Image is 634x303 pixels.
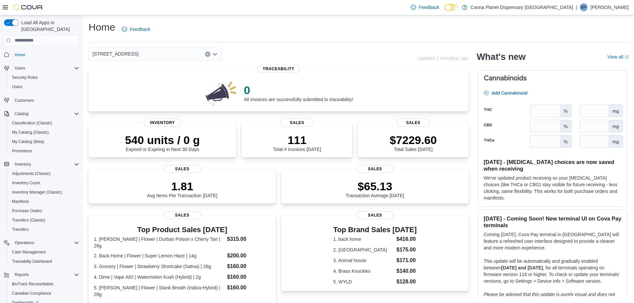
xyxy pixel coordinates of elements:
span: Feedback [419,4,439,11]
span: Promotions [9,147,79,155]
dd: $416.00 [396,235,417,243]
button: Open list of options [212,52,218,57]
dd: $175.00 [396,246,417,254]
button: Transfers [7,225,82,234]
input: Dark Mode [445,4,459,11]
button: Cash Management [7,247,82,257]
span: Adjustments (Classic) [12,171,51,176]
h2: What's new [477,52,526,62]
span: Purchase Orders [9,207,79,215]
span: BioTrack Reconciliation [12,281,54,287]
div: Expired or Expiring in Next 30 Days [125,133,200,152]
span: Home [12,51,79,59]
span: Reports [15,272,29,277]
p: We've updated product receiving so your [MEDICAL_DATA] choices (like THCa or CBG) stay visible fo... [484,175,622,201]
p: $65.13 [346,180,404,193]
p: 0 [244,83,353,97]
p: 540 units / 0 g [125,133,200,147]
button: Inventory Manager (Classic) [7,188,82,197]
a: Feedback [119,23,153,36]
dt: 3. Grocery | Flower | Strawberry Shortcake (Sativa) | 28g [94,263,224,270]
button: Operations [12,239,37,247]
button: Catalog [12,110,31,118]
span: Inventory [144,119,181,127]
span: Operations [15,240,34,245]
button: Customers [1,95,82,105]
span: Users [12,84,22,89]
button: Reports [12,271,31,279]
span: Traceabilty Dashboard [12,259,52,264]
button: My Catalog (Classic) [7,128,82,137]
a: Inventory Manager (Classic) [9,188,65,196]
span: Purchase Orders [12,208,42,214]
p: Coming [DATE], Cova Pay terminal in [GEOGRAPHIC_DATA] will feature a refreshed user interface des... [484,231,622,251]
img: 0 [204,79,239,106]
a: Customers [12,96,37,104]
button: Classification (Classic) [7,118,82,128]
button: Promotions [7,146,82,156]
span: Operations [12,239,79,247]
a: Canadian Compliance [9,289,54,297]
h3: Top Product Sales [DATE] [94,226,271,234]
a: Promotions [9,147,35,155]
button: Users [12,64,28,72]
p: This update will be automatically and gradually enabled between , for all terminals operating on ... [484,258,622,284]
dd: $140.00 [396,267,417,275]
button: Inventory [12,160,34,168]
dt: 1. [PERSON_NAME] | Flower | Durban Poison x Cherry Tart | 28g [94,236,224,249]
button: Clear input [205,52,210,57]
span: [STREET_ADDRESS] [93,50,138,58]
span: Customers [12,96,79,104]
h3: [DATE] - Coming Soon! New terminal UI on Cova Pay terminals [484,215,622,228]
span: Security Roles [9,74,79,81]
a: Purchase Orders [9,207,45,215]
span: Transfers [12,227,29,232]
span: Canadian Compliance [12,291,51,296]
span: Inventory Count [9,179,79,187]
a: Transfers [9,226,31,233]
span: My Catalog (Beta) [12,139,44,144]
a: My Catalog (Beta) [9,138,47,146]
span: Catalog [12,110,79,118]
button: Users [1,64,82,73]
span: Users [9,83,79,91]
span: Users [15,66,25,71]
dd: $160.00 [227,284,271,292]
span: Traceabilty Dashboard [9,257,79,265]
button: Reports [1,270,82,279]
span: Canadian Compliance [9,289,79,297]
dt: 5. [PERSON_NAME] | Flower | Stank Breath (Indica-Hybrid) | 28g [94,284,224,298]
button: Adjustments (Classic) [7,169,82,178]
div: All invoices are successfully submitted to traceability! [244,83,353,102]
span: Classification (Classic) [9,119,79,127]
span: Traceability [258,65,300,73]
div: Total # Invoices [DATE] [273,133,321,152]
button: Inventory [1,160,82,169]
button: Home [1,50,82,60]
a: Transfers (Classic) [9,216,48,224]
button: Transfers (Classic) [7,216,82,225]
svg: External link [625,55,629,59]
span: Cash Management [12,249,46,255]
span: Inventory Manager (Classic) [9,188,79,196]
a: Users [9,83,25,91]
span: Sales [281,119,314,127]
span: Sales [397,119,430,127]
dd: $315.00 [227,235,271,243]
span: Inventory [12,160,79,168]
span: Transfers [9,226,79,233]
span: Load All Apps in [GEOGRAPHIC_DATA] [19,19,79,33]
dt: 3. Animal house [333,257,394,264]
p: Updated 1 minute(s) ago [417,56,469,61]
p: [PERSON_NAME] [590,3,629,11]
button: Canadian Compliance [7,289,82,298]
dt: 2. Back Home | Flower | Super Lemon Haze | 14g [94,252,224,259]
span: Home [15,52,25,58]
img: Cova [13,4,43,11]
span: Sales [356,165,394,173]
dd: $160.00 [227,262,271,270]
span: Feedback [130,26,150,33]
span: Security Roles [12,75,38,80]
span: My Catalog (Classic) [12,130,49,135]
